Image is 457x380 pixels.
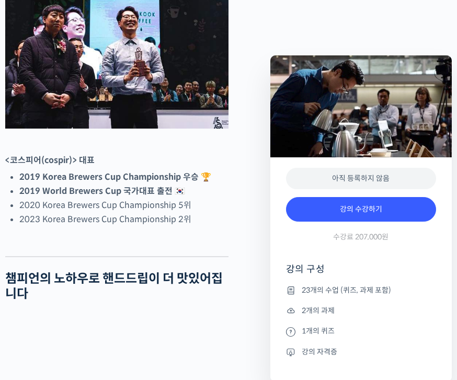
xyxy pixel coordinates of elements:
[96,309,108,318] span: 대화
[69,293,135,319] a: 대화
[3,293,69,319] a: 홈
[286,284,436,296] li: 23개의 수업 (퀴즈, 과제 포함)
[19,186,185,197] strong: 2019 World Brewers Cup 국가대표 출전 🇰🇷
[286,197,436,222] a: 강의 수강하기
[19,171,211,182] strong: 2019 Korea Brewers Cup Championship 우승 🏆
[19,198,229,212] li: 2020 Korea Brewers Cup Championship 5위
[333,232,389,242] span: 수강료 207,000원
[5,155,95,166] strong: <코스피어(cospir)> 대표
[286,325,436,338] li: 1개의 퀴즈
[286,263,436,284] h4: 강의 구성
[162,309,174,317] span: 설정
[135,293,201,319] a: 설정
[286,304,436,317] li: 2개의 과제
[286,168,436,189] div: 아직 등록하지 않음
[286,346,436,358] li: 강의 자격증
[19,212,229,226] li: 2023 Korea Brewers Cup Championship 2위
[33,309,39,317] span: 홈
[5,271,223,302] strong: 챔피언의 노하우로 핸드드립이 더 맛있어집니다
